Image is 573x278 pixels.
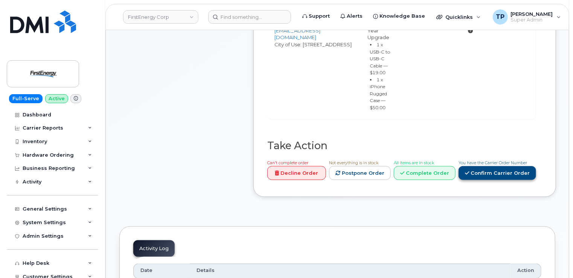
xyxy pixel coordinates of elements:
span: Details [197,267,215,274]
a: Support [297,9,335,24]
small: 1 x iPhone Rugged Case — $50.00 [370,77,387,110]
a: FirstEnergy Corp [123,10,198,24]
span: Not everything is in stock [329,160,378,165]
td: 942385123-00001 - Verizon Wireless [398,1,459,119]
span: Can't complete order [267,160,308,165]
span: You have the Carrier Order Number [459,160,527,165]
span: [PERSON_NAME] [511,11,553,17]
span: Knowledge Base [379,12,425,20]
td: Unl Mins&Msg 4gb Shr [497,1,536,119]
small: 1 x USB-C to USB-C Cable — $19.00 [370,42,390,75]
a: Knowledge Base [368,9,430,24]
td: [PERSON_NAME] City of Use: [STREET_ADDRESS] [268,1,361,119]
input: Find something... [208,10,291,24]
iframe: Messenger Launcher [540,245,567,272]
a: Decline Order [267,166,326,180]
span: Support [309,12,330,20]
span: All Items are in stock [394,160,434,165]
a: Alerts [335,9,368,24]
td: $0.99 - 2 Year Upgrade [361,1,398,119]
a: Confirm Carrier Order [459,166,536,180]
span: Quicklinks [445,14,473,20]
h2: Take Action [267,140,536,151]
a: [EMAIL_ADDRESS][DOMAIN_NAME] [274,27,320,41]
span: Alerts [347,12,363,20]
div: Quicklinks [431,9,486,24]
span: Super Admin [511,17,553,23]
span: Date [140,267,152,274]
a: Complete Order [394,166,456,180]
div: Tyler Pollock [488,9,566,24]
span: TP [496,12,504,21]
a: Postpone Order [329,166,391,180]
